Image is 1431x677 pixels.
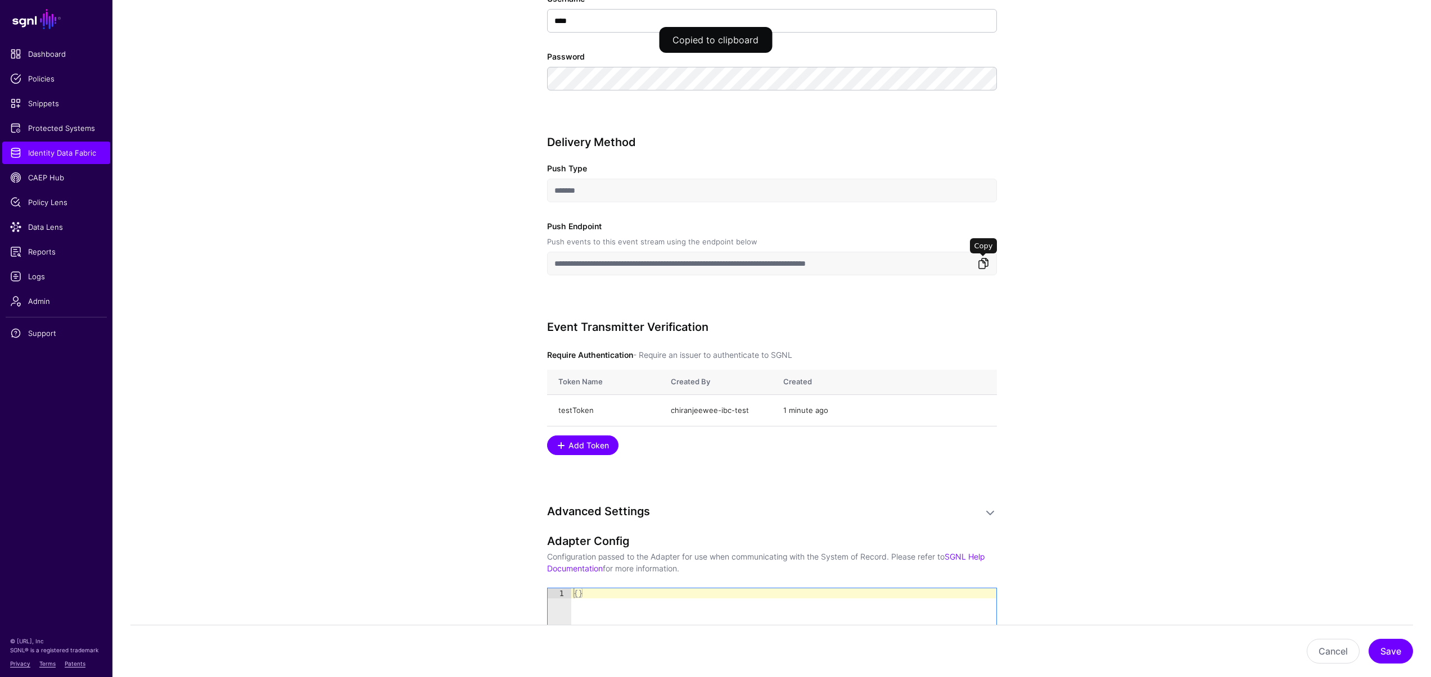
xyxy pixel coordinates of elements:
p: © [URL], Inc [10,637,102,646]
a: Dashboard [2,43,110,65]
span: Admin [10,296,102,307]
span: Reports [10,246,102,257]
label: Password [547,51,585,62]
span: Policies [10,73,102,84]
a: Patents [65,660,85,667]
span: Policy Lens [10,197,102,208]
a: SGNL [7,7,106,31]
th: Token Name [547,370,660,394]
a: Privacy [10,660,30,667]
span: Support [10,328,102,339]
button: Save [1369,639,1413,664]
a: Identity Data Fabric [2,142,110,164]
a: Protected Systems [2,117,110,139]
a: Snippets [2,92,110,115]
a: Logs [2,265,110,288]
a: Policy Lens [2,191,110,213]
span: Snippets [10,98,102,109]
th: Created By [660,370,772,394]
a: Reports [2,240,110,263]
div: Copy [970,238,997,254]
p: SGNL® is a registered trademark [10,646,102,655]
th: Created [772,370,997,394]
div: Copied to clipboard [659,27,772,53]
h3: Event Transmitter Verification [547,320,997,334]
app-identifier: chiranjeewee-ibc-test [671,406,749,415]
div: Push events to this event stream using the endpoint below [547,237,757,248]
label: Push Type [547,162,587,174]
a: Terms [39,660,56,667]
h3: Delivery Method [547,135,997,149]
span: 1 minute ago [783,406,828,415]
span: CAEP Hub [10,172,102,183]
span: Data Lens [10,221,102,233]
a: Admin [2,290,110,312]
h3: Advanced Settings [547,505,974,518]
td: testToken [547,394,660,426]
p: Configuration passed to the Adapter for use when communicating with the System of Record. Please ... [547,551,997,574]
label: Push Endpoint [547,220,757,248]
a: Data Lens [2,216,110,238]
span: Logs [10,271,102,282]
span: Protected Systems [10,122,102,134]
span: - Require an issuer to authenticate to SGNL [633,350,792,360]
span: Identity Data Fabric [10,147,102,158]
span: Dashboard [10,48,102,60]
label: Require Authentication [547,347,792,361]
a: Policies [2,67,110,90]
h3: Adapter Config [547,534,997,548]
button: Cancel [1307,639,1360,664]
div: 1 [548,588,571,598]
span: Add Token [567,439,610,451]
a: CAEP Hub [2,166,110,189]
